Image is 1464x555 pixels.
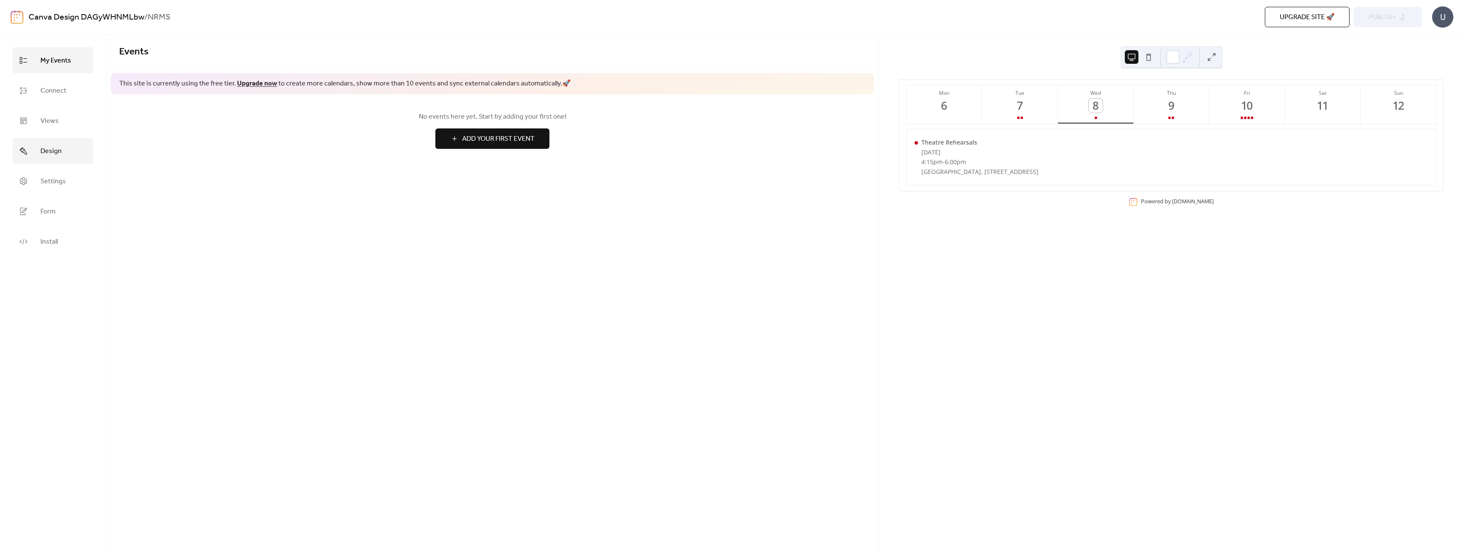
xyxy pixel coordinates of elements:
div: 10 [1240,99,1254,113]
div: 11 [1316,99,1330,113]
a: Add Your First Event [119,128,866,149]
span: This site is currently using the free tier. to create more calendars, show more than 10 events an... [119,79,571,88]
a: Views [13,108,93,134]
div: U [1432,6,1453,28]
span: 4:15pm [921,158,943,166]
a: Connect [13,77,93,103]
button: Fri10 [1209,85,1285,124]
span: Events [119,43,149,61]
a: Canva Design DAGyWHNMLbw [29,9,144,26]
span: No events here yet. Start by adding your first one! [119,112,866,122]
div: 9 [1164,99,1178,113]
button: Tue7 [982,85,1058,124]
a: [DOMAIN_NAME] [1172,198,1214,205]
div: Fri [1212,89,1282,97]
span: 6:00pm [945,158,966,166]
button: Wed8 [1058,85,1134,124]
button: Add Your First Event [435,128,549,149]
a: Settings [13,168,93,194]
span: Install [40,235,58,248]
a: Form [13,198,93,224]
span: Settings [40,175,66,188]
div: 12 [1392,99,1406,113]
div: 6 [938,99,952,113]
b: / [144,9,148,26]
span: Form [40,205,56,218]
span: Design [40,145,62,158]
a: Upgrade now [237,77,277,90]
b: NRMS [148,9,171,26]
div: Sun [1363,89,1434,97]
div: [DATE] [921,148,1038,156]
div: Tue [985,89,1055,97]
img: logo [11,10,23,24]
div: Mon [909,89,980,97]
div: [GEOGRAPHIC_DATA], [STREET_ADDRESS] [921,168,1038,176]
button: Mon6 [906,85,982,124]
div: Powered by [1141,198,1214,205]
button: Upgrade site 🚀 [1265,7,1350,27]
div: Thu [1136,89,1207,97]
div: Sat [1287,89,1358,97]
a: My Events [13,47,93,73]
span: Connect [40,84,66,97]
span: My Events [40,54,71,67]
div: Wed [1061,89,1131,97]
div: 7 [1013,99,1027,113]
button: Thu9 [1134,85,1210,124]
a: Install [13,228,93,254]
div: 8 [1089,99,1103,113]
button: Sun12 [1361,85,1436,124]
span: Upgrade site 🚀 [1280,12,1335,23]
div: Theatre Rehearsals [921,138,1038,146]
a: Design [13,138,93,164]
span: Views [40,114,59,128]
span: - [943,158,945,166]
span: Add Your First Event [462,134,535,144]
button: Sat11 [1285,85,1361,124]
